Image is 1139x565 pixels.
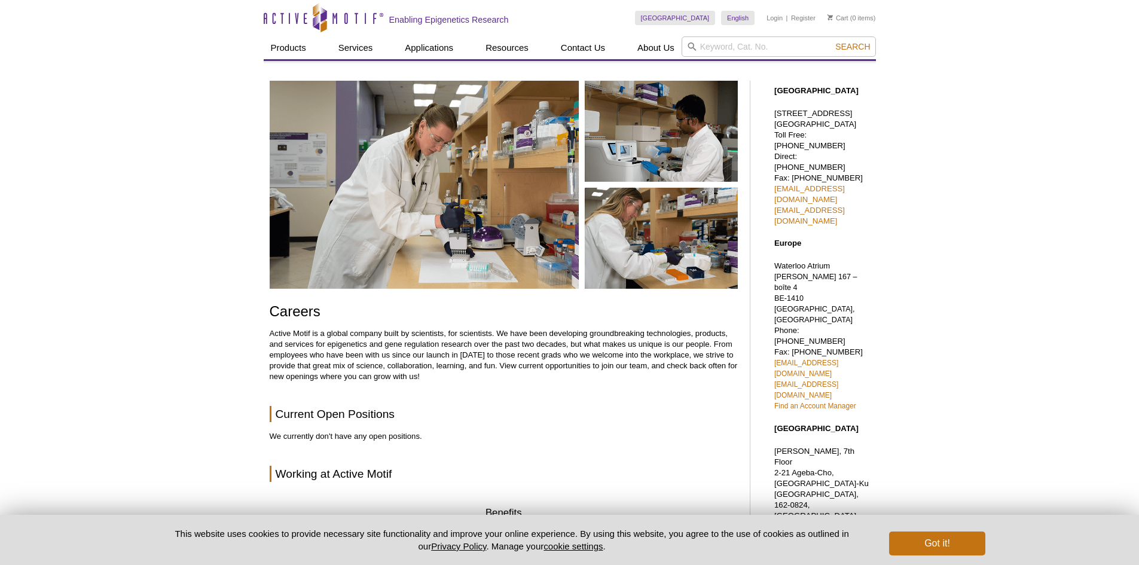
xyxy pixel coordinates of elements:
a: Contact Us [554,36,612,59]
strong: [GEOGRAPHIC_DATA] [774,86,859,95]
a: Login [767,14,783,22]
a: English [721,11,755,25]
img: Careers at Active Motif [270,81,738,289]
a: [GEOGRAPHIC_DATA] [635,11,716,25]
p: Active Motif is a global company built by scientists, for scientists. We have been developing gro... [270,328,738,382]
p: This website uses cookies to provide necessary site functionality and improve your online experie... [154,527,870,552]
li: | [786,11,788,25]
li: (0 items) [827,11,876,25]
strong: [GEOGRAPHIC_DATA] [774,424,859,433]
p: We currently don't have any open positions. [270,431,738,442]
p: [STREET_ADDRESS] [GEOGRAPHIC_DATA] Toll Free: [PHONE_NUMBER] Direct: [PHONE_NUMBER] Fax: [PHONE_N... [774,108,870,227]
img: Your Cart [827,14,833,20]
a: Privacy Policy [431,541,486,551]
a: [EMAIL_ADDRESS][DOMAIN_NAME] [774,184,845,204]
a: [EMAIL_ADDRESS][DOMAIN_NAME] [774,380,838,399]
a: [EMAIL_ADDRESS][DOMAIN_NAME] [774,206,845,225]
a: Products [264,36,313,59]
button: Got it! [889,532,985,555]
span: [PERSON_NAME] 167 – boîte 4 BE-1410 [GEOGRAPHIC_DATA], [GEOGRAPHIC_DATA] [774,273,857,324]
h2: Working at Active Motif [270,466,738,482]
button: cookie settings [543,541,603,551]
a: Services [331,36,380,59]
a: Find an Account Manager [774,402,856,410]
span: Search [835,42,870,51]
p: Waterloo Atrium Phone: [PHONE_NUMBER] Fax: [PHONE_NUMBER] [774,261,870,411]
strong: Europe [774,239,801,248]
a: Cart [827,14,848,22]
h2: Enabling Epigenetics Research [389,14,509,25]
a: Resources [478,36,536,59]
button: Search [832,41,874,52]
a: Register [791,14,816,22]
a: About Us [630,36,682,59]
a: [EMAIL_ADDRESS][DOMAIN_NAME] [774,359,838,378]
h1: Careers [270,304,738,321]
a: Applications [398,36,460,59]
input: Keyword, Cat. No. [682,36,876,57]
h2: Current Open Positions [270,406,738,422]
iframe: Intercom live chat [1098,524,1127,553]
h3: Benefits [270,506,738,520]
